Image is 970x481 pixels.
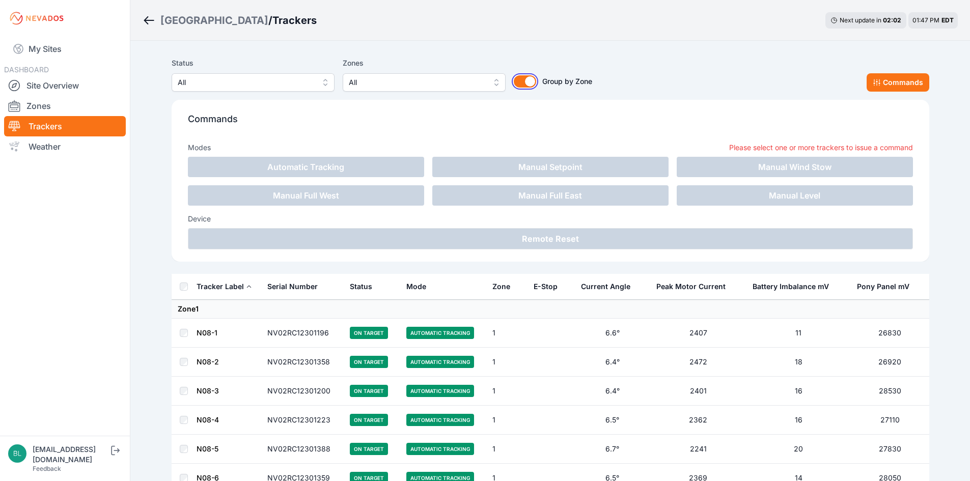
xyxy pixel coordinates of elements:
[350,443,388,455] span: On Target
[581,274,639,299] button: Current Angle
[492,274,518,299] button: Zone
[350,274,380,299] button: Status
[261,406,344,435] td: NV02RC12301223
[492,281,510,292] div: Zone
[753,274,837,299] button: Battery Imbalance mV
[650,319,746,348] td: 2407
[650,406,746,435] td: 2362
[272,13,317,27] h3: Trackers
[650,348,746,377] td: 2472
[267,281,318,292] div: Serial Number
[883,16,901,24] div: 02 : 02
[350,327,388,339] span: On Target
[746,377,850,406] td: 16
[941,16,954,24] span: EDT
[188,185,424,206] button: Manual Full West
[261,348,344,377] td: NV02RC12301358
[4,136,126,157] a: Weather
[350,281,372,292] div: Status
[432,157,669,177] button: Manual Setpoint
[197,386,219,395] a: N08-3
[406,443,474,455] span: Automatic Tracking
[746,435,850,464] td: 20
[188,157,424,177] button: Automatic Tracking
[197,281,244,292] div: Tracker Label
[575,377,650,406] td: 6.4°
[486,348,528,377] td: 1
[350,385,388,397] span: On Target
[746,406,850,435] td: 16
[188,112,913,134] p: Commands
[197,444,218,453] a: N08-5
[8,444,26,463] img: blippencott@invenergy.com
[857,274,918,299] button: Pony Panel mV
[432,185,669,206] button: Manual Full East
[172,57,335,69] label: Status
[160,13,268,27] a: [GEOGRAPHIC_DATA]
[4,75,126,96] a: Site Overview
[406,356,474,368] span: Automatic Tracking
[486,435,528,464] td: 1
[851,435,929,464] td: 27830
[406,281,426,292] div: Mode
[172,300,929,319] td: Zone 1
[575,435,650,464] td: 6.7°
[746,319,850,348] td: 11
[267,274,326,299] button: Serial Number
[867,73,929,92] button: Commands
[851,406,929,435] td: 27110
[178,76,314,89] span: All
[746,348,850,377] td: 18
[406,274,434,299] button: Mode
[542,77,592,86] span: Group by Zone
[912,16,939,24] span: 01:47 PM
[350,356,388,368] span: On Target
[350,414,388,426] span: On Target
[261,435,344,464] td: NV02RC12301388
[197,274,252,299] button: Tracker Label
[650,435,746,464] td: 2241
[656,281,726,292] div: Peak Motor Current
[486,319,528,348] td: 1
[575,319,650,348] td: 6.6°
[650,377,746,406] td: 2401
[4,96,126,116] a: Zones
[534,274,566,299] button: E-Stop
[857,281,909,292] div: Pony Panel mV
[677,185,913,206] button: Manual Level
[349,76,485,89] span: All
[406,327,474,339] span: Automatic Tracking
[197,415,219,424] a: N08-4
[4,116,126,136] a: Trackers
[486,406,528,435] td: 1
[753,281,829,292] div: Battery Imbalance mV
[575,348,650,377] td: 6.4°
[677,157,913,177] button: Manual Wind Stow
[840,16,881,24] span: Next update in
[656,274,734,299] button: Peak Motor Current
[188,228,913,249] button: Remote Reset
[343,57,506,69] label: Zones
[261,319,344,348] td: NV02RC12301196
[188,143,211,153] h3: Modes
[343,73,506,92] button: All
[33,465,61,472] a: Feedback
[188,214,913,224] h3: Device
[486,377,528,406] td: 1
[575,406,650,435] td: 6.5°
[143,7,317,34] nav: Breadcrumb
[268,13,272,27] span: /
[406,414,474,426] span: Automatic Tracking
[33,444,109,465] div: [EMAIL_ADDRESS][DOMAIN_NAME]
[8,10,65,26] img: Nevados
[534,281,558,292] div: E-Stop
[729,143,913,153] p: Please select one or more trackers to issue a command
[261,377,344,406] td: NV02RC12301200
[851,319,929,348] td: 26830
[197,328,217,337] a: N08-1
[197,357,219,366] a: N08-2
[581,281,630,292] div: Current Angle
[4,65,49,74] span: DASHBOARD
[172,73,335,92] button: All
